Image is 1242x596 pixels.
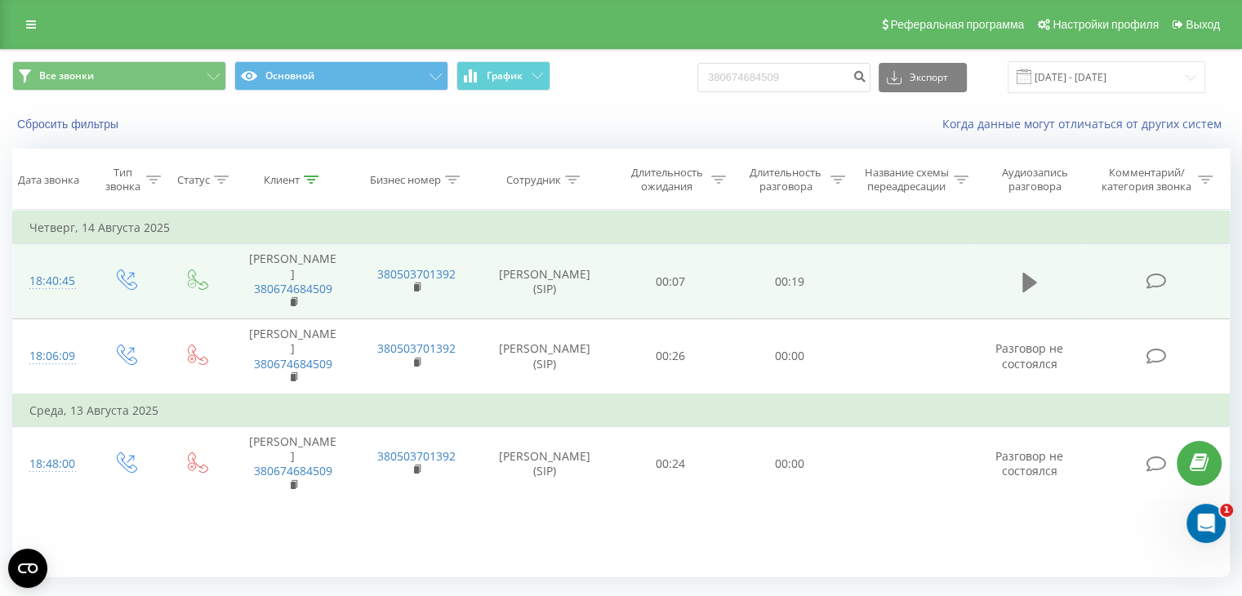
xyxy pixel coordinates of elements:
[890,18,1024,31] span: Реферальная программа
[745,166,826,193] div: Длительность разговора
[370,173,441,187] div: Бизнес номер
[612,244,730,319] td: 00:07
[29,448,73,480] div: 18:48:00
[8,549,47,588] button: Open CMP widget
[942,116,1230,131] a: Когда данные могут отличаться от других систем
[29,265,73,297] div: 18:40:45
[730,244,848,319] td: 00:19
[29,340,73,372] div: 18:06:09
[730,319,848,394] td: 00:00
[264,173,300,187] div: Клиент
[479,427,612,502] td: [PERSON_NAME] (SIP)
[12,61,226,91] button: Все звонки
[177,173,210,187] div: Статус
[13,211,1230,244] td: Четверг, 14 Августа 2025
[506,173,561,187] div: Сотрудник
[1220,504,1233,517] span: 1
[612,427,730,502] td: 00:24
[377,340,456,356] a: 380503701392
[879,63,967,92] button: Экспорт
[377,266,456,282] a: 380503701392
[1053,18,1159,31] span: Настройки профиля
[18,173,79,187] div: Дата звонка
[231,244,354,319] td: [PERSON_NAME]
[487,70,523,82] span: График
[612,319,730,394] td: 00:26
[12,117,127,131] button: Сбросить фильтры
[995,340,1063,371] span: Разговор не состоялся
[1098,166,1194,193] div: Комментарий/категория звонка
[254,281,332,296] a: 380674684509
[987,166,1083,193] div: Аудиозапись разговора
[456,61,550,91] button: График
[864,166,950,193] div: Название схемы переадресации
[103,166,141,193] div: Тип звонка
[254,463,332,478] a: 380674684509
[377,448,456,464] a: 380503701392
[13,394,1230,427] td: Среда, 13 Августа 2025
[479,244,612,319] td: [PERSON_NAME] (SIP)
[1186,18,1220,31] span: Выход
[231,319,354,394] td: [PERSON_NAME]
[231,427,354,502] td: [PERSON_NAME]
[995,448,1063,478] span: Разговор не состоялся
[254,356,332,371] a: 380674684509
[234,61,448,91] button: Основной
[697,63,870,92] input: Поиск по номеру
[39,69,94,82] span: Все звонки
[479,319,612,394] td: [PERSON_NAME] (SIP)
[730,427,848,502] td: 00:00
[626,166,708,193] div: Длительность ожидания
[1186,504,1226,543] iframe: Intercom live chat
